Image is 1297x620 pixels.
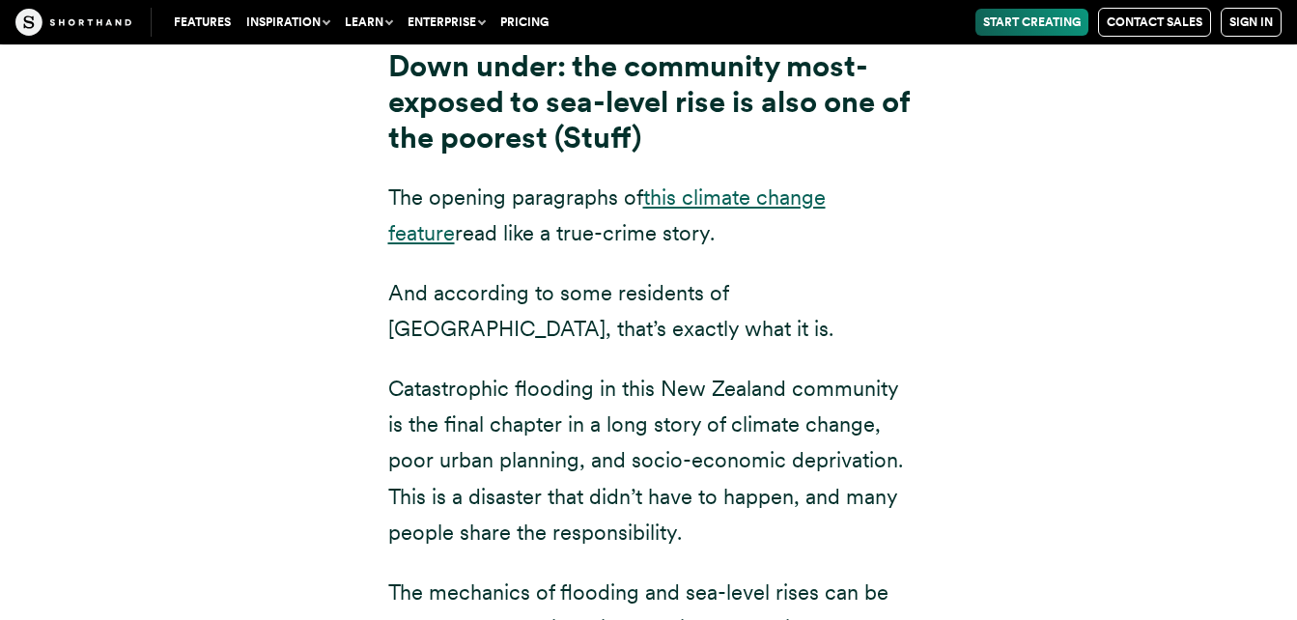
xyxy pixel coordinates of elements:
[388,275,910,348] p: And according to some residents of [GEOGRAPHIC_DATA], that’s exactly what it is.
[239,9,337,36] button: Inspiration
[493,9,556,36] a: Pricing
[388,371,910,551] p: Catastrophic flooding in this New Zealand community is the final chapter in a long story of clima...
[388,48,910,155] strong: Down under: the community most-exposed to sea-level rise is also one of the poorest (Stuff)
[975,9,1088,36] a: Start Creating
[15,9,131,36] img: The Craft
[337,9,400,36] button: Learn
[1221,8,1282,37] a: Sign in
[166,9,239,36] a: Features
[400,9,493,36] button: Enterprise
[388,180,910,252] p: The opening paragraphs of read like a true-crime story.
[1098,8,1211,37] a: Contact Sales
[388,184,826,245] a: this climate change feature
